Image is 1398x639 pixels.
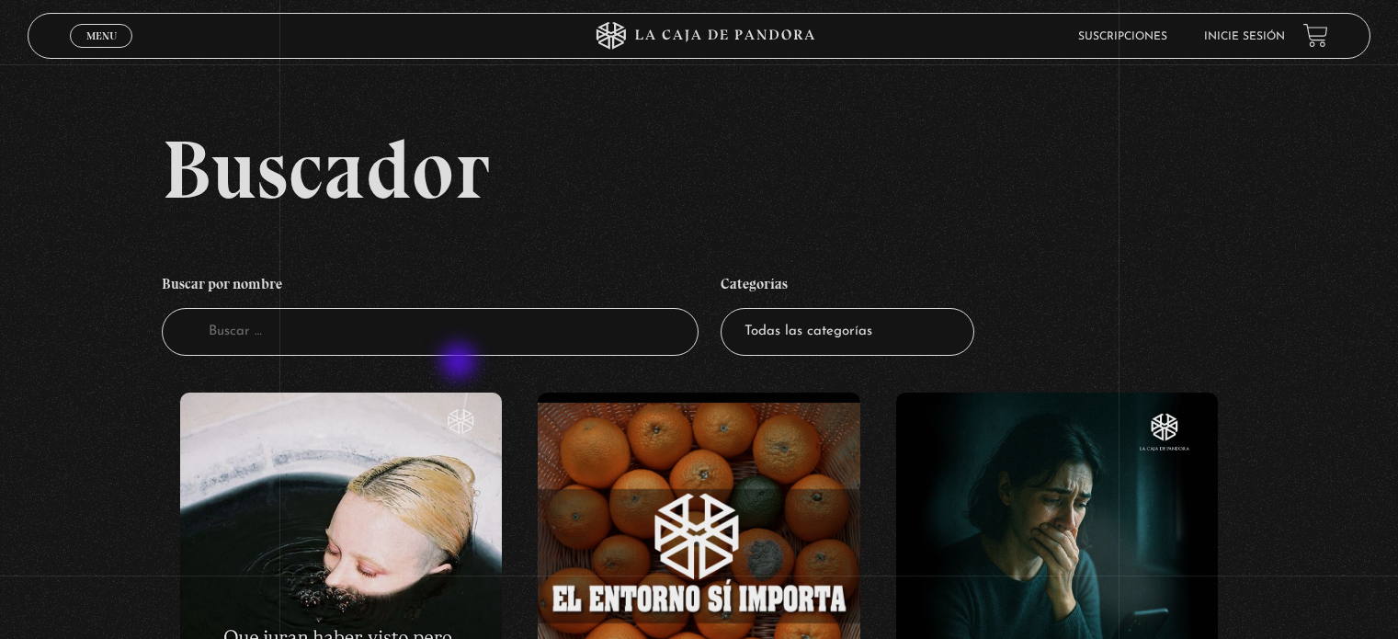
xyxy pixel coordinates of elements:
[1303,23,1328,48] a: View your shopping cart
[1078,31,1167,42] a: Suscripciones
[162,266,699,308] h4: Buscar por nombre
[162,128,1370,211] h2: Buscador
[86,30,117,41] span: Menu
[1204,31,1285,42] a: Inicie sesión
[80,46,123,59] span: Cerrar
[721,266,974,308] h4: Categorías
